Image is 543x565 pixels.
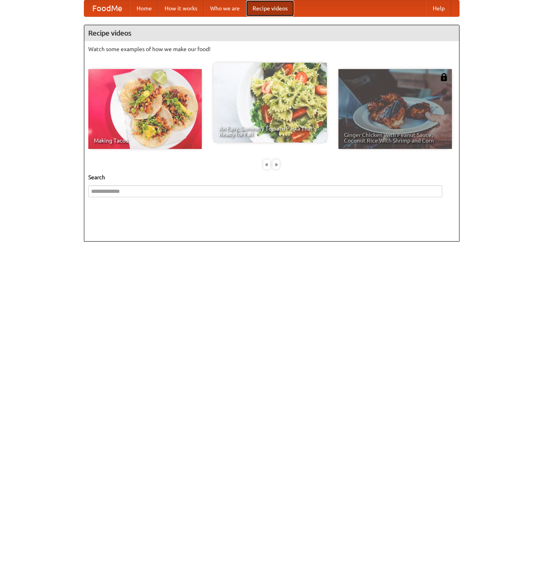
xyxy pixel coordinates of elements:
a: Making Tacos [88,69,202,149]
h5: Search [88,173,455,181]
img: 483408.png [440,73,448,81]
h4: Recipe videos [84,25,459,41]
a: Home [130,0,158,16]
a: FoodMe [84,0,130,16]
a: Who we are [204,0,246,16]
span: An Easy, Summery Tomato Pasta That's Ready for Fall [219,126,321,137]
div: « [263,159,271,169]
p: Watch some examples of how we make our food! [88,45,455,53]
div: » [272,159,280,169]
span: Making Tacos [94,138,196,143]
a: Recipe videos [246,0,294,16]
a: Help [426,0,451,16]
a: An Easy, Summery Tomato Pasta That's Ready for Fall [213,63,327,143]
a: How it works [158,0,204,16]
